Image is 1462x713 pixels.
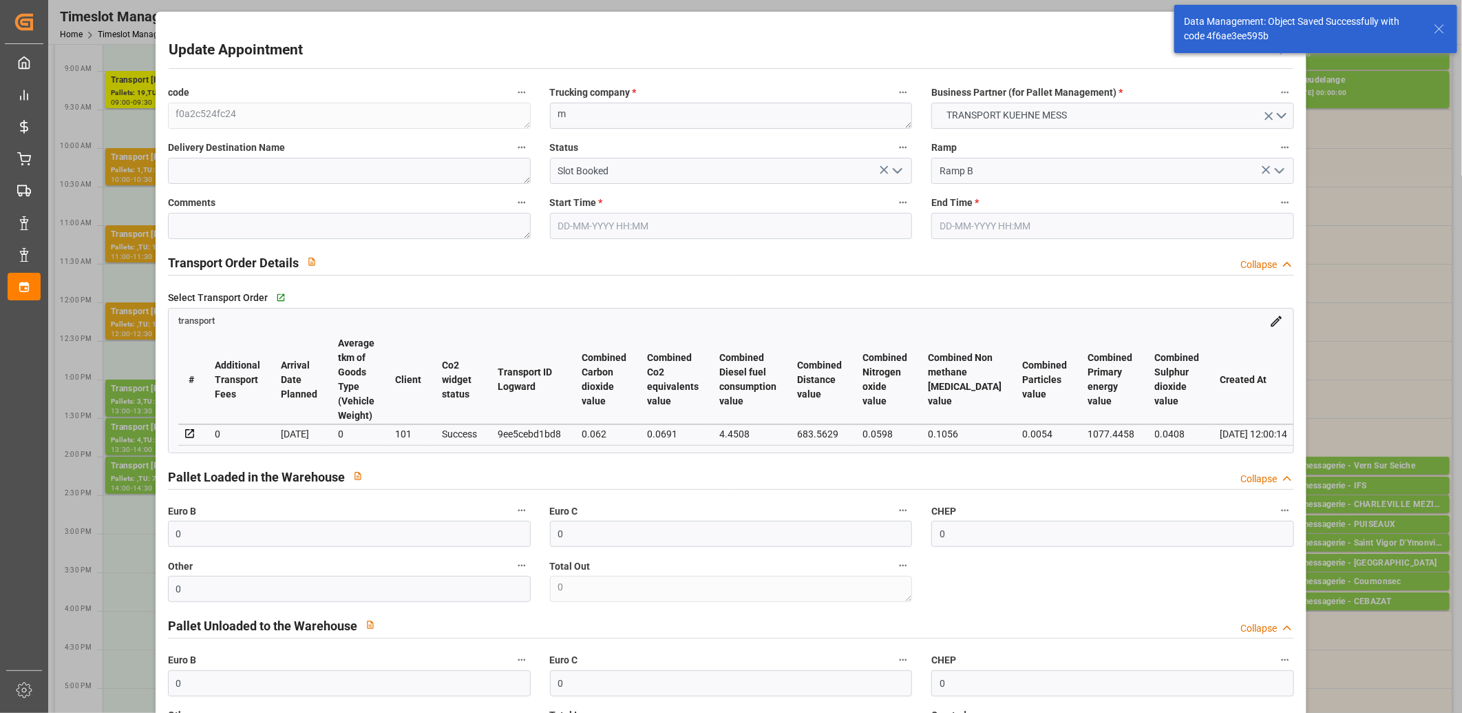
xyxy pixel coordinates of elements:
th: Combined Particles value [1012,335,1077,424]
th: Combined Primary energy value [1077,335,1145,424]
button: Delivery Destination Name [513,138,531,156]
div: 683.5629 [797,426,842,442]
h2: Pallet Unloaded to the Warehouse [168,617,357,635]
span: Euro C [550,653,578,668]
span: Comments [168,196,215,210]
div: [DATE] 12:00:14 [1220,426,1288,442]
div: Collapse [1240,472,1277,486]
button: Status [894,138,912,156]
span: Total Out [550,559,591,574]
h2: Update Appointment [169,39,303,61]
h2: Pallet Loaded in the Warehouse [168,468,345,486]
button: Euro B [513,502,531,519]
button: Comments [513,194,531,211]
th: Transport ID Logward [487,335,571,424]
div: 0.062 [582,426,626,442]
button: View description [299,249,325,275]
button: End Time * [1276,194,1294,211]
button: open menu [1269,161,1289,182]
div: 0.0408 [1155,426,1200,442]
button: Euro B [513,651,531,669]
span: Start Time [550,196,603,210]
div: [DATE] [281,426,317,442]
div: 4.4508 [719,426,776,442]
th: Client [385,335,432,424]
span: Ramp [931,141,957,155]
input: DD-MM-YYYY HH:MM [931,213,1294,239]
th: Arrival Date Planned [271,335,328,424]
div: Data Management: Object Saved Successfully with code 4f6ae3ee595b [1184,14,1421,43]
span: CHEP [931,653,956,668]
button: Euro C [894,651,912,669]
input: Type to search/select [931,158,1294,184]
span: CHEP [931,504,956,519]
button: CHEP [1276,651,1294,669]
div: 0.0598 [862,426,907,442]
button: open menu [931,103,1294,129]
a: transport [178,315,215,326]
th: Combined Non methane [MEDICAL_DATA] value [918,335,1012,424]
button: Other [513,557,531,575]
div: 0 [215,426,260,442]
button: Total Out [894,557,912,575]
th: Co2 widget status [432,335,487,424]
textarea: m [550,103,913,129]
textarea: f0a2c524fc24 [168,103,531,129]
button: CHEP [1276,502,1294,519]
span: Status [550,141,579,155]
div: Collapse [1240,258,1277,272]
span: Euro C [550,504,578,519]
button: Start Time * [894,194,912,211]
span: Other [168,559,193,574]
th: Combined Distance value [787,335,852,424]
th: Created At [1210,335,1298,424]
button: Euro C [894,502,912,519]
th: Combined Sulphur dioxide value [1145,335,1210,424]
th: Combined Nitrogen oxide value [852,335,918,424]
span: Business Partner (for Pallet Management) [931,85,1123,100]
th: Combined Diesel fuel consumption value [709,335,787,424]
div: 101 [395,426,421,442]
th: Combined Co2 equivalents value [637,335,709,424]
span: Euro B [168,504,196,519]
div: 0 [338,426,374,442]
div: Collapse [1240,621,1277,636]
div: 9ee5cebd1bd8 [498,426,561,442]
span: code [168,85,189,100]
th: Combined Carbon dioxide value [571,335,637,424]
div: 1077.4458 [1088,426,1134,442]
span: Delivery Destination Name [168,141,285,155]
th: # [178,335,204,424]
span: Select Transport Order [168,291,268,305]
input: DD-MM-YYYY HH:MM [550,213,913,239]
textarea: 0 [550,576,913,602]
button: View description [357,612,383,638]
button: Ramp [1276,138,1294,156]
div: 0.1056 [928,426,1002,442]
span: TRANSPORT KUEHNE MESS [940,108,1074,123]
th: Additional Transport Fees [204,335,271,424]
span: Euro B [168,653,196,668]
span: transport [178,316,215,327]
button: View description [345,463,371,489]
div: 0.0054 [1022,426,1067,442]
div: Success [442,426,477,442]
input: Type to search/select [550,158,913,184]
button: open menu [887,161,907,182]
button: Business Partner (for Pallet Management) * [1276,83,1294,101]
button: Trucking company * [894,83,912,101]
div: 0.0691 [647,426,699,442]
span: Trucking company [550,85,637,100]
th: Average tkm of Goods Type (Vehicle Weight) [328,335,385,424]
span: End Time [931,196,979,210]
h2: Transport Order Details [168,254,299,272]
button: code [513,83,531,101]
